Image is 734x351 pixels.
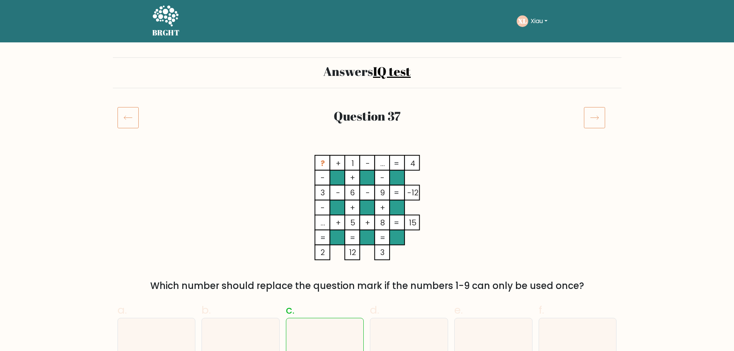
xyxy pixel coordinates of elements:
button: Xiau [528,16,550,26]
tspan: - [336,187,340,198]
tspan: 4 [410,158,415,169]
span: d. [370,302,379,317]
tspan: = [394,187,399,198]
span: b. [202,302,211,317]
tspan: + [380,202,385,213]
tspan: + [335,217,341,228]
tspan: - [365,158,370,169]
tspan: ... [380,158,385,169]
tspan: 3 [380,247,385,258]
tspan: ... [320,217,325,228]
tspan: - [380,173,385,183]
tspan: 9 [380,187,385,198]
tspan: + [335,158,341,169]
tspan: 3 [321,187,325,198]
tspan: = [394,217,399,228]
span: c. [286,302,294,317]
tspan: - [365,187,370,198]
tspan: + [350,173,355,183]
tspan: -12 [407,187,418,198]
tspan: - [321,173,325,183]
a: BRGHT [152,3,180,39]
tspan: = [380,232,385,243]
div: Which number should replace the question mark if the numbers 1-9 can only be used once? [122,279,612,293]
tspan: 12 [349,247,356,258]
tspan: 8 [380,217,385,228]
h5: BRGHT [152,28,180,37]
tspan: + [350,202,355,213]
span: f. [539,302,544,317]
tspan: = [394,158,399,169]
tspan: ? [321,158,325,169]
tspan: = [350,232,355,243]
tspan: + [365,217,370,228]
tspan: - [321,202,325,213]
tspan: = [320,232,325,243]
tspan: 1 [351,158,354,169]
text: XL [518,17,527,25]
tspan: 6 [350,187,355,198]
tspan: 2 [321,247,325,258]
h2: Answers [118,64,617,79]
a: IQ test [373,63,411,79]
span: e. [454,302,463,317]
span: a. [118,302,127,317]
h2: Question 37 [160,109,574,123]
tspan: 5 [350,217,355,228]
tspan: 15 [409,217,417,228]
